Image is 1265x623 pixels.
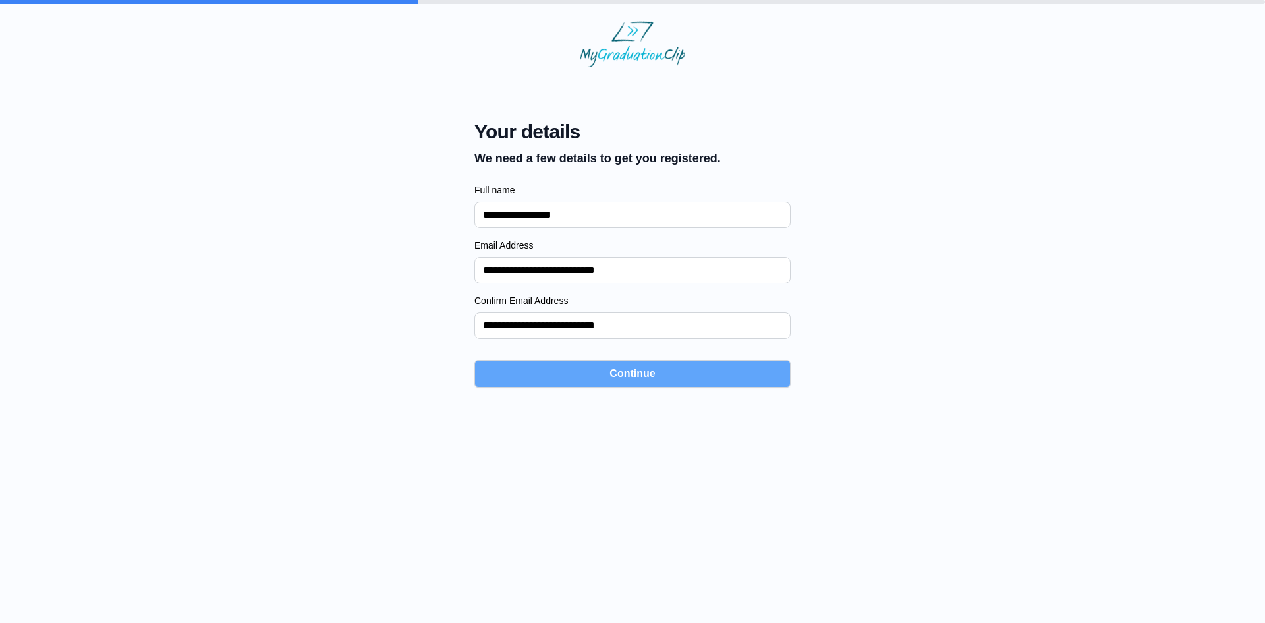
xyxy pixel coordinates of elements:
[474,239,791,252] label: Email Address
[474,294,791,307] label: Confirm Email Address
[474,183,791,196] label: Full name
[580,21,685,67] img: MyGraduationClip
[474,120,721,144] span: Your details
[474,360,791,388] button: Continue
[474,149,721,167] p: We need a few details to get you registered.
